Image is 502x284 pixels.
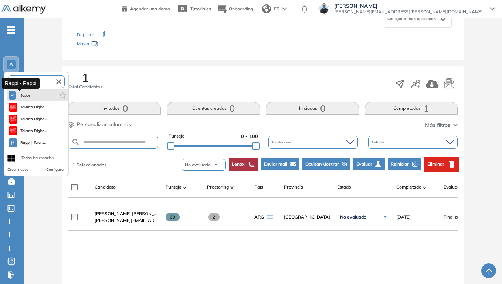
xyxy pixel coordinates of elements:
[21,155,54,161] div: Todos los espacios
[68,84,102,90] span: Total Candidatos
[262,4,271,13] img: world
[396,214,411,220] span: [DATE]
[167,102,260,115] button: Cuentas creadas0
[230,186,234,189] img: [missing "en.ARROW_ALT" translation]
[10,128,16,134] img: https://assets.alkemy.org/workspaces/620/d203e0be-08f6-444b-9eae-a92d815a506f.png
[77,32,94,37] span: Duplicar
[68,121,131,128] button: Personalizar columnas
[229,6,253,11] span: Onboarding
[130,6,170,11] span: Agendar una demo
[122,4,170,13] a: Agendar una demo
[20,128,47,134] span: Talento Digita...
[241,133,258,140] span: 0 - 100
[254,184,263,190] span: País
[10,104,16,110] img: https://assets.alkemy.org/workspaces/620/d203e0be-08f6-444b-9eae-a92d815a506f.png
[353,158,385,170] button: Evaluar
[305,161,339,168] span: Ocultar/Mostrar
[368,136,458,149] div: Estado
[272,139,292,145] span: Incidencias
[208,213,220,221] span: 2
[77,162,106,168] span: Seleccionados
[284,184,303,190] span: Provincia
[427,161,444,168] span: Eliminar
[20,104,47,110] span: Talento Digita...
[465,248,502,284] iframe: Chat Widget
[254,214,264,220] span: ARG
[20,116,47,122] span: Talento Digita...
[10,92,14,98] span: R
[95,184,116,190] span: Candidato
[365,102,458,115] button: Completadas1
[337,184,351,190] span: Estado
[334,9,483,15] span: [PERSON_NAME][EMAIL_ADDRESS][PERSON_NAME][DOMAIN_NAME]
[95,217,160,224] span: [PERSON_NAME][EMAIL_ADDRESS][DOMAIN_NAME]
[444,214,465,220] span: Finalizado
[387,16,437,21] span: Configuraciones opcionales
[169,133,184,140] span: Puntaje
[334,3,483,9] span: [PERSON_NAME]
[372,139,386,145] span: Estado
[424,157,459,172] button: Eliminar
[261,158,299,170] button: Enviar mail
[217,1,253,17] button: Onboarding
[396,184,421,190] span: Completado
[268,136,358,149] div: Incidencias
[7,29,15,31] i: -
[77,37,151,51] div: Mover
[166,184,182,190] span: Puntaje
[264,161,287,168] span: Enviar mail
[9,61,13,67] span: A
[423,186,427,189] img: [missing "en.ARROW_ALT" translation]
[425,121,458,129] button: Más filtros
[229,158,258,171] button: Lenox
[95,211,168,216] span: [PERSON_NAME] [PERSON_NAME]
[232,161,245,168] span: Lenox
[248,160,255,168] img: lenox.jpg
[214,163,218,167] img: arrow
[302,158,350,170] button: Ocultar/Mostrar
[71,138,80,147] img: SEARCH_ALT
[340,214,366,220] span: No evaluado
[284,214,331,220] span: [GEOGRAPHIC_DATA]
[267,215,273,219] img: ARG
[425,121,450,129] span: Más filtros
[68,102,161,115] button: Invitados0
[190,6,211,11] span: Tutoriales
[266,102,359,115] button: Iniciadas0
[1,5,46,14] img: Logo
[46,167,65,173] button: Configurar
[391,161,409,168] span: Reiniciar
[2,78,40,89] div: Rappi - Rappi
[10,116,16,122] img: https://assets.alkemy.org/workspaces/620/d203e0be-08f6-444b-9eae-a92d815a506f.png
[20,140,47,146] span: Rappi | Talent...
[72,162,75,168] span: 1
[444,184,466,190] span: Evaluación
[388,158,421,170] button: Reiniciar
[166,213,180,221] span: 60
[95,210,160,217] a: [PERSON_NAME] [PERSON_NAME]
[282,7,287,10] img: arrow
[7,167,28,173] button: Crear nuevo
[274,6,279,12] span: ES
[183,186,187,189] img: [missing "en.ARROW_ALT" translation]
[11,140,15,146] span: R
[383,215,387,219] img: Ícono de flecha
[384,9,452,28] div: Configuraciones opcionales
[82,72,89,84] span: 1
[207,184,229,190] span: Proctoring
[185,162,211,168] span: No evaluado
[465,248,502,284] div: Widget de chat
[356,161,372,168] span: Evaluar
[18,92,31,98] span: Rappi
[77,121,131,128] span: Personalizar columnas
